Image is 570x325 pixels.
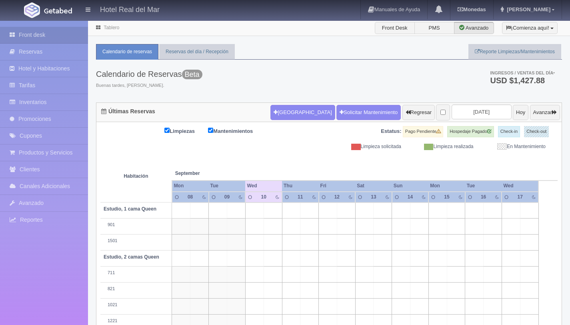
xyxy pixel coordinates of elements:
th: Fri [319,181,356,191]
h3: USD $1,427.88 [490,76,555,84]
div: Limpieza solicitada [335,143,408,150]
th: Wed [502,181,538,191]
button: Regresar [402,105,435,120]
h4: Últimas Reservas [101,108,155,114]
th: Sun [392,181,429,191]
div: 11 [295,194,306,201]
b: Estudio, 2 camas Queen [104,254,159,260]
div: 16 [478,194,489,201]
div: 15 [441,194,452,201]
div: 14 [405,194,416,201]
th: Mon [172,181,209,191]
label: Check-in [498,126,520,137]
th: Sat [355,181,392,191]
div: 09 [222,194,232,201]
b: Monedas [458,6,486,12]
a: Reporte Limpiezas/Mantenimientos [468,44,561,60]
div: 17 [515,194,526,201]
div: 711 [104,270,168,276]
img: Getabed [24,2,40,18]
th: Wed [245,181,282,191]
span: Beta [182,70,202,79]
a: Tablero [104,25,119,30]
label: PMS [414,22,454,34]
div: Limpieza realizada [407,143,480,150]
b: Estudio, 1 cama Queen [104,206,156,212]
button: Avanzar [530,105,560,120]
span: Ingresos / Ventas del día [490,70,555,75]
th: Tue [465,181,502,191]
div: 1501 [104,238,168,244]
div: 12 [332,194,342,201]
div: 821 [104,286,168,292]
label: Avanzado [454,22,494,34]
span: Buenas tardes, [PERSON_NAME]. [96,82,202,89]
label: Hospedaje Pagado [447,126,494,137]
div: 10 [258,194,269,201]
label: Check-out [524,126,549,137]
th: Thu [282,181,319,191]
input: Limpiezas [164,128,170,133]
div: 1221 [104,318,168,324]
label: Pago Pendiente [403,126,443,137]
div: 901 [104,222,168,228]
th: Tue [209,181,246,191]
button: ¡Comienza aquí! [502,22,558,34]
th: Mon [428,181,465,191]
div: 1021 [104,302,168,308]
a: Calendario de reservas [96,44,158,60]
span: [PERSON_NAME] [505,6,550,12]
label: Estatus: [381,128,401,135]
div: En Mantenimiento [480,143,552,150]
button: Hoy [513,105,528,120]
input: Mantenimientos [208,128,213,133]
strong: Habitación [124,173,148,179]
label: Mantenimientos [208,126,265,135]
img: Getabed [44,8,72,14]
button: [GEOGRAPHIC_DATA] [270,105,335,120]
div: 13 [368,194,379,201]
label: Limpiezas [164,126,207,135]
span: September [175,170,242,177]
a: Reservas del día / Recepción [159,44,235,60]
div: 08 [185,194,196,201]
h4: Hotel Real del Mar [100,4,160,14]
label: Front Desk [375,22,415,34]
h3: Calendario de Reservas [96,70,202,78]
a: Solicitar Mantenimiento [336,105,401,120]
